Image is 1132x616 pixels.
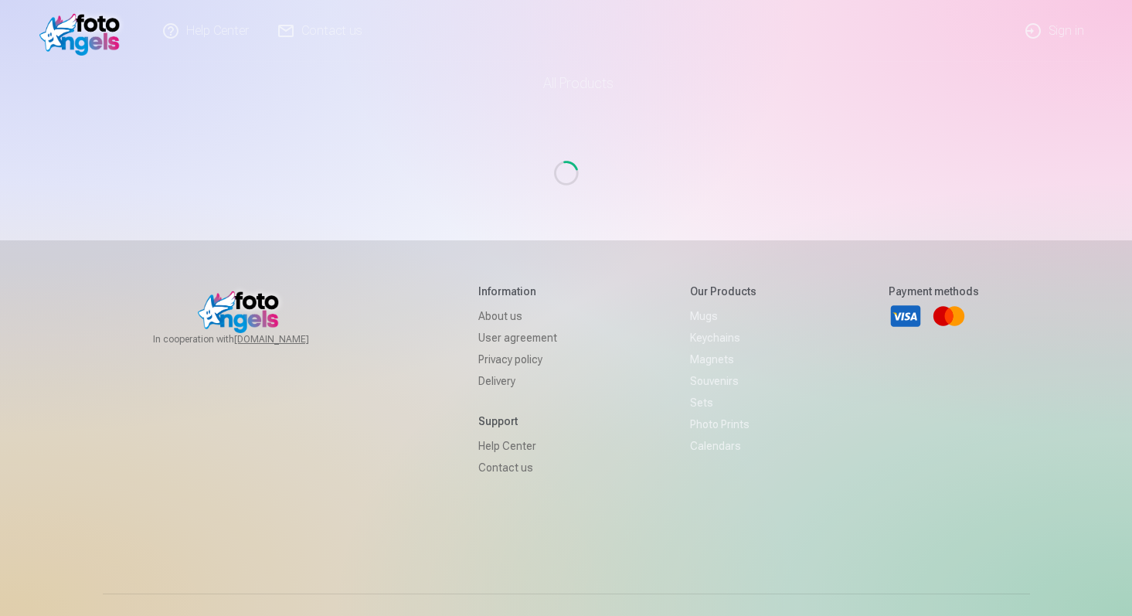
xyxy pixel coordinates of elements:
a: Help Center [478,435,557,457]
a: User agreement [478,327,557,349]
a: All products [500,62,632,105]
a: Mugs [690,305,756,327]
a: Magnets [690,349,756,370]
a: Photo prints [690,414,756,435]
a: Mastercard [932,299,966,333]
a: Calendars [690,435,756,457]
h5: Support [478,414,557,429]
a: Contact us [478,457,557,478]
h5: Information [478,284,557,299]
a: [DOMAIN_NAME] [234,333,346,345]
a: About us [478,305,557,327]
img: /v1 [39,6,128,56]
span: In cooperation with [153,333,346,345]
a: Souvenirs [690,370,756,392]
h5: Payment methods [889,284,979,299]
h5: Our products [690,284,756,299]
a: Privacy policy [478,349,557,370]
a: Keychains [690,327,756,349]
a: Delivery [478,370,557,392]
a: Visa [889,299,923,333]
a: Sets [690,392,756,414]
